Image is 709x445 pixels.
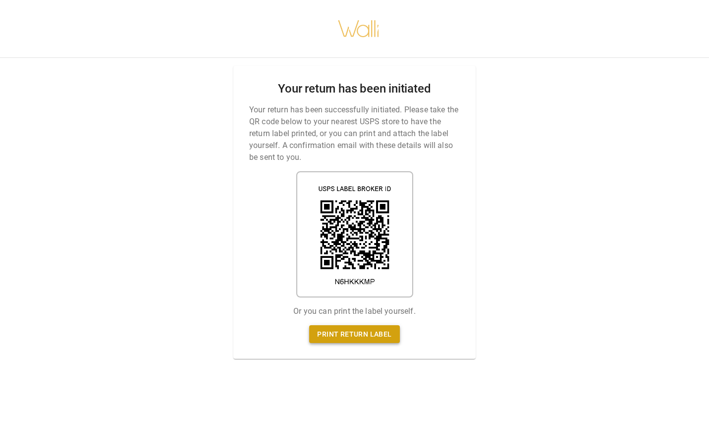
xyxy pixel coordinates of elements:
[337,7,380,50] img: walli-inc.myshopify.com
[278,82,431,96] h2: Your return has been initiated
[249,104,460,163] p: Your return has been successfully initiated. Please take the QR code below to your nearest USPS s...
[309,325,399,344] a: Print return label
[293,305,415,317] p: Or you can print the label yourself.
[296,171,413,297] img: shipping label qr code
